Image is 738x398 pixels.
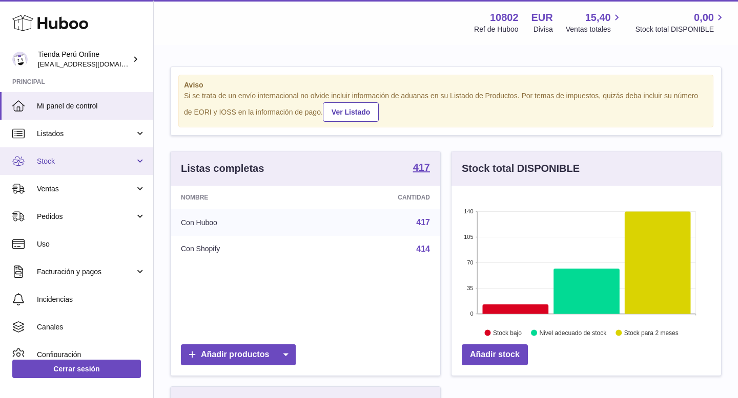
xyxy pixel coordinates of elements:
[467,285,473,291] text: 35
[184,80,708,90] strong: Aviso
[38,60,151,68] span: [EMAIL_ADDRESS][DOMAIN_NAME]
[181,344,296,365] a: Añadir productos
[464,234,473,240] text: 105
[37,322,146,332] span: Canales
[467,259,473,266] text: 70
[37,267,135,277] span: Facturación y pagos
[37,157,135,166] span: Stock
[464,208,473,214] text: 140
[624,329,679,336] text: Stock para 2 meses
[184,91,708,122] div: Si se trata de un envío internacional no olvide incluir información de aduanas en su Listado de P...
[462,344,528,365] a: Añadir stock
[462,162,580,175] h3: Stock total DISPONIBLE
[12,360,141,378] a: Cerrar sesión
[413,162,430,172] strong: 417
[635,11,726,34] a: 0,00 Stock total DISPONIBLE
[12,52,28,67] img: contacto@tiendaperuonline.com
[37,184,135,194] span: Ventas
[171,186,314,209] th: Nombre
[171,209,314,236] td: Con Huboo
[585,11,611,25] span: 15,40
[474,25,518,34] div: Ref de Huboo
[413,162,430,174] a: 417
[539,329,607,336] text: Nivel adecuado de stock
[694,11,714,25] span: 0,00
[490,11,519,25] strong: 10802
[323,102,379,122] a: Ver Listado
[37,350,146,360] span: Configuración
[37,295,146,304] span: Incidencias
[38,50,130,69] div: Tienda Perú Online
[416,218,430,227] a: 417
[171,236,314,262] td: Con Shopify
[534,25,553,34] div: Divisa
[493,329,522,336] text: Stock bajo
[531,11,553,25] strong: EUR
[635,25,726,34] span: Stock total DISPONIBLE
[37,129,135,139] span: Listados
[181,162,264,175] h3: Listas completas
[37,212,135,222] span: Pedidos
[314,186,440,209] th: Cantidad
[416,245,430,253] a: 414
[37,239,146,249] span: Uso
[37,101,146,111] span: Mi panel de control
[566,25,623,34] span: Ventas totales
[566,11,623,34] a: 15,40 Ventas totales
[470,311,473,317] text: 0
